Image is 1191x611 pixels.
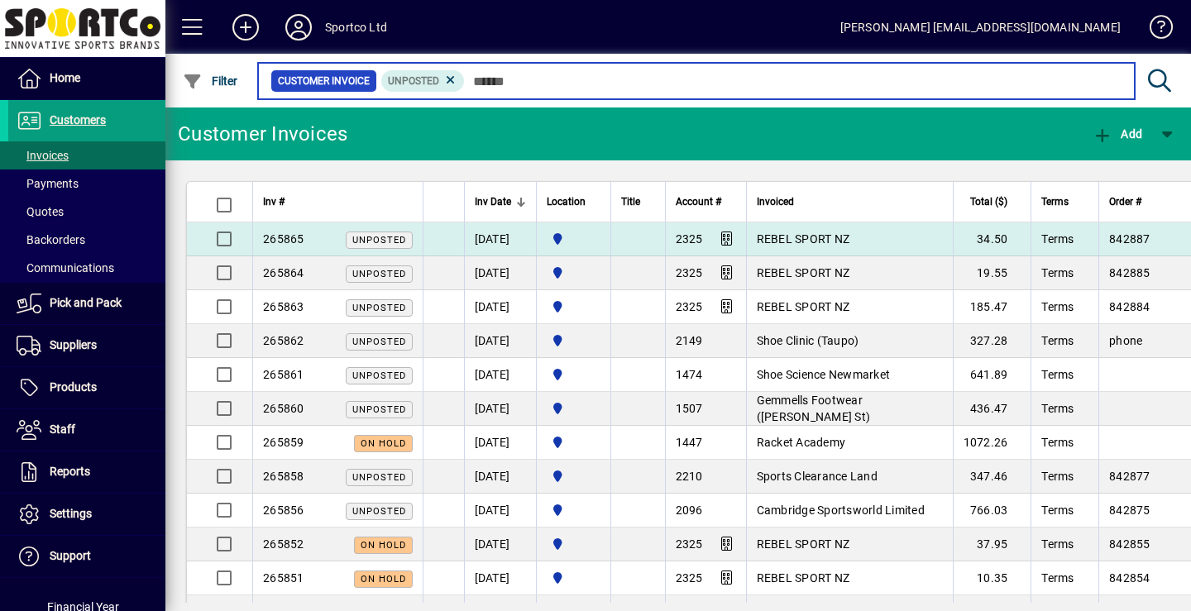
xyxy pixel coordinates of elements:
[621,193,640,211] span: Title
[547,332,600,350] span: Sportco Ltd Warehouse
[263,193,285,211] span: Inv #
[676,368,703,381] span: 1474
[263,402,304,415] span: 265860
[278,73,370,89] span: Customer Invoice
[1041,436,1074,449] span: Terms
[676,470,703,483] span: 2210
[183,74,238,88] span: Filter
[757,334,859,347] span: Shoe Clinic (Taupo)
[464,290,536,324] td: [DATE]
[1041,334,1074,347] span: Terms
[547,535,600,553] span: Sportco Ltd Warehouse
[757,368,891,381] span: Shoe Science Newmarket
[178,121,347,147] div: Customer Invoices
[1137,3,1170,57] a: Knowledge Base
[953,494,1031,527] td: 766.03
[676,300,703,313] span: 2325
[263,334,304,347] span: 265862
[464,426,536,460] td: [DATE]
[676,571,703,585] span: 2325
[1041,266,1074,279] span: Terms
[8,451,165,493] a: Reports
[8,367,165,408] a: Products
[464,358,536,392] td: [DATE]
[1109,193,1141,211] span: Order #
[1109,470,1150,483] span: 842877
[757,394,871,423] span: Gemmells Footwear ([PERSON_NAME] St)
[388,75,439,87] span: Unposted
[1109,334,1142,347] span: phone
[676,193,721,211] span: Account #
[464,392,536,426] td: [DATE]
[8,254,165,282] a: Communications
[352,269,406,279] span: Unposted
[1109,232,1150,246] span: 842887
[547,569,600,587] span: Sportco Ltd Warehouse
[1093,127,1142,141] span: Add
[263,232,304,246] span: 265865
[8,325,165,366] a: Suppliers
[263,368,304,381] span: 265861
[8,58,165,99] a: Home
[757,266,850,279] span: REBEL SPORT NZ
[475,193,511,211] span: Inv Date
[263,504,304,517] span: 265856
[352,472,406,483] span: Unposted
[547,501,600,519] span: Sportco Ltd Warehouse
[361,438,406,449] span: On hold
[50,507,92,520] span: Settings
[840,14,1121,41] div: [PERSON_NAME] [EMAIL_ADDRESS][DOMAIN_NAME]
[50,113,106,126] span: Customers
[1041,470,1074,483] span: Terms
[1109,537,1150,551] span: 842855
[1088,119,1146,149] button: Add
[272,12,325,42] button: Profile
[8,409,165,451] a: Staff
[263,193,413,211] div: Inv #
[325,14,387,41] div: Sportco Ltd
[676,193,736,211] div: Account #
[547,230,600,248] span: Sportco Ltd Warehouse
[1041,232,1074,246] span: Terms
[50,465,90,478] span: Reports
[8,536,165,577] a: Support
[1109,571,1150,585] span: 842854
[547,365,600,384] span: Sportco Ltd Warehouse
[757,537,850,551] span: REBEL SPORT NZ
[8,226,165,254] a: Backorders
[621,193,655,211] div: Title
[464,460,536,494] td: [DATE]
[676,537,703,551] span: 2325
[263,537,304,551] span: 265852
[676,436,703,449] span: 1447
[757,470,878,483] span: Sports Clearance Land
[1041,504,1074,517] span: Terms
[676,266,703,279] span: 2325
[50,422,75,436] span: Staff
[953,222,1031,256] td: 34.50
[17,205,64,218] span: Quotes
[381,70,465,92] mat-chip: Customer Invoice Status: Unposted
[1041,300,1074,313] span: Terms
[361,540,406,551] span: On hold
[263,266,304,279] span: 265864
[352,370,406,381] span: Unposted
[464,494,536,527] td: [DATE]
[1041,402,1074,415] span: Terms
[50,296,122,309] span: Pick and Pack
[1109,266,1150,279] span: 842885
[8,169,165,198] a: Payments
[352,235,406,246] span: Unposted
[17,261,114,274] span: Communications
[263,436,304,449] span: 265859
[1041,571,1074,585] span: Terms
[547,433,600,451] span: Sportco Ltd Warehouse
[17,177,79,190] span: Payments
[8,494,165,535] a: Settings
[953,426,1031,460] td: 1072.26
[757,193,943,211] div: Invoiced
[1041,193,1069,211] span: Terms
[953,527,1031,561] td: 37.95
[50,549,91,562] span: Support
[361,574,406,585] span: On hold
